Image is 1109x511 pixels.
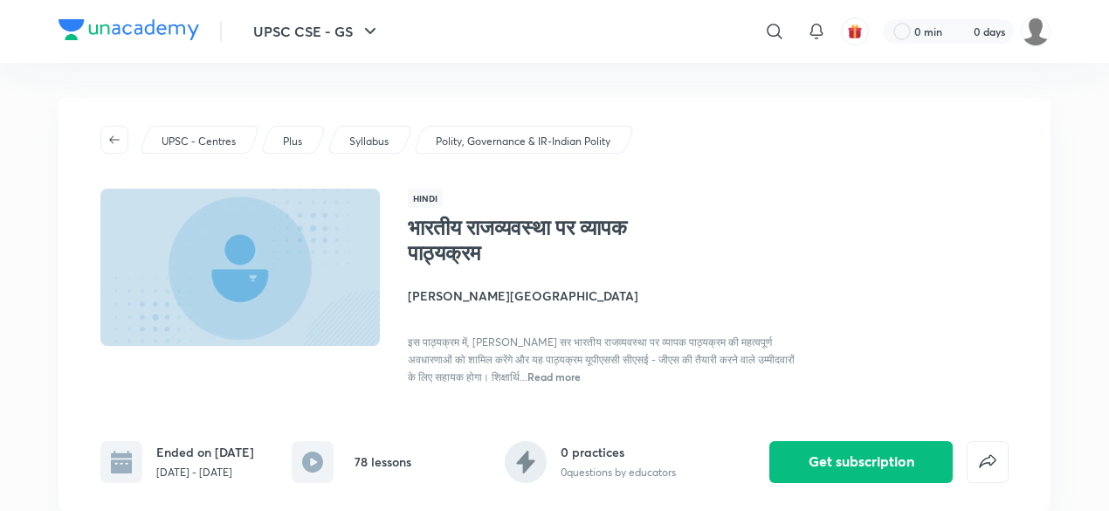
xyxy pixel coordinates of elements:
[408,335,795,383] span: इस पाठ्यक्रम में, [PERSON_NAME] सर भारतीय राजव्यवस्था पर व्यापक पाठ्यक्रम की महत्वपूर्ण अवधारणाओं...
[527,369,581,383] span: Read more
[408,287,799,305] h4: [PERSON_NAME][GEOGRAPHIC_DATA]
[436,134,610,149] p: Polity, Governance & IR-Indian Polity
[349,134,389,149] p: Syllabus
[1021,17,1050,46] img: Vikram Singh Rawat
[156,443,254,461] h6: Ended on [DATE]
[408,189,443,208] span: Hindi
[408,215,693,266] h1: भारतीय राजव्यवस्था पर व्यापक पाठ्यक्रम
[967,441,1009,483] button: false
[98,187,382,348] img: Thumbnail
[769,441,953,483] button: Get subscription
[561,443,676,461] h6: 0 practices
[953,23,970,40] img: streak
[156,465,254,480] p: [DATE] - [DATE]
[283,134,302,149] p: Plus
[159,134,239,149] a: UPSC - Centres
[347,134,392,149] a: Syllabus
[280,134,306,149] a: Plus
[561,465,676,480] p: 0 questions by educators
[59,19,199,40] img: Company Logo
[162,134,236,149] p: UPSC - Centres
[355,452,411,471] h6: 78 lessons
[433,134,614,149] a: Polity, Governance & IR-Indian Polity
[847,24,863,39] img: avatar
[841,17,869,45] button: avatar
[243,14,391,49] button: UPSC CSE - GS
[59,19,199,45] a: Company Logo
